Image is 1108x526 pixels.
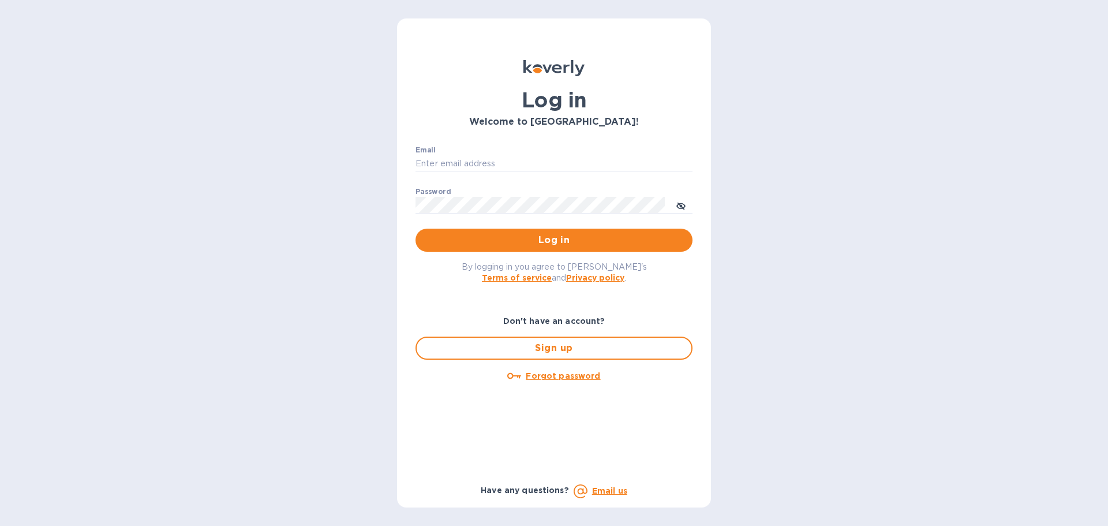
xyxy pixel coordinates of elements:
[503,316,605,326] b: Don't have an account?
[415,337,692,360] button: Sign up
[415,188,451,195] label: Password
[482,273,552,282] a: Terms of service
[526,371,600,380] u: Forgot password
[669,193,692,217] button: toggle password visibility
[425,233,683,247] span: Log in
[415,147,436,154] label: Email
[415,155,692,173] input: Enter email address
[566,273,624,282] a: Privacy policy
[415,117,692,128] h3: Welcome to [GEOGRAPHIC_DATA]!
[415,229,692,252] button: Log in
[481,486,569,495] b: Have any questions?
[523,60,585,76] img: Koverly
[462,262,647,282] span: By logging in you agree to [PERSON_NAME]'s and .
[592,486,627,495] a: Email us
[426,341,682,355] span: Sign up
[415,88,692,112] h1: Log in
